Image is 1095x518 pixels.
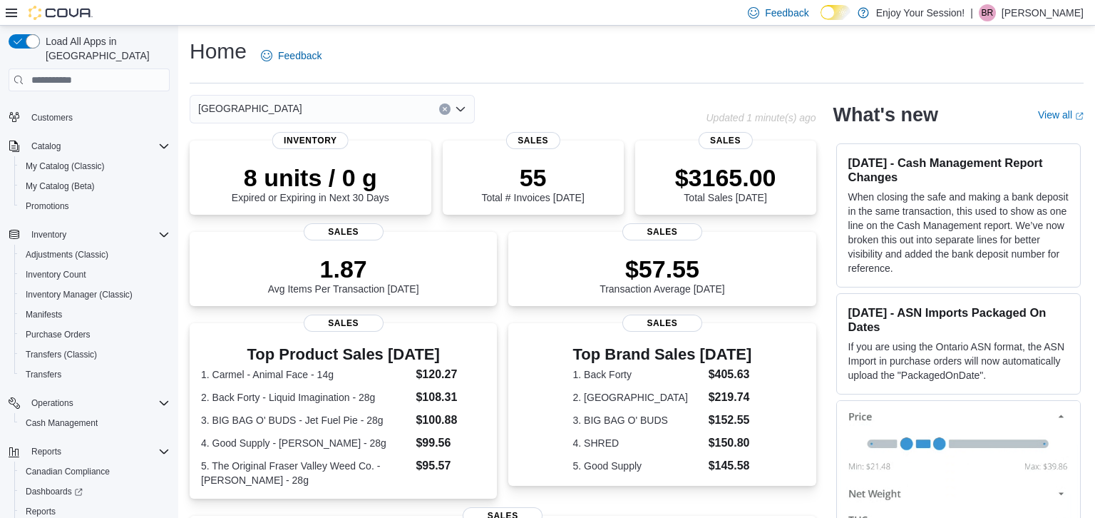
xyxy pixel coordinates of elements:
a: Promotions [20,198,75,215]
h2: What's new [833,103,938,126]
dd: $219.74 [709,389,752,406]
span: Sales [304,315,384,332]
dt: 1. Carmel - Animal Face - 14g [201,367,410,382]
span: Reports [26,443,170,460]
button: Reports [3,442,175,462]
a: Cash Management [20,415,103,432]
a: Inventory Count [20,266,92,283]
dt: 4. SHRED [573,436,703,450]
span: My Catalog (Beta) [26,181,95,192]
span: Purchase Orders [26,329,91,340]
dd: $99.56 [416,435,485,452]
dd: $108.31 [416,389,485,406]
span: Adjustments (Classic) [26,249,108,260]
span: Manifests [20,306,170,323]
button: My Catalog (Beta) [14,176,175,196]
p: | [970,4,973,21]
span: Promotions [20,198,170,215]
dd: $405.63 [709,366,752,383]
dt: 5. Good Supply [573,459,703,473]
span: Dashboards [20,483,170,500]
span: Sales [506,132,560,149]
h3: Top Product Sales [DATE] [201,346,485,363]
span: Sales [622,315,702,332]
span: Feedback [765,6,808,20]
button: Cash Management [14,413,175,433]
button: Transfers (Classic) [14,345,175,365]
button: Reports [26,443,67,460]
button: Clear input [439,103,451,115]
button: Catalog [26,138,66,155]
span: Purchase Orders [20,326,170,343]
span: Reports [26,506,56,517]
span: BR [982,4,994,21]
p: If you are using the Ontario ASN format, the ASN Import in purchase orders will now automatically... [848,340,1069,382]
button: Operations [3,393,175,413]
span: Transfers [20,366,170,383]
h3: [DATE] - ASN Imports Packaged On Dates [848,305,1069,334]
span: Customers [26,108,170,126]
span: Inventory [31,229,66,240]
button: My Catalog (Classic) [14,156,175,176]
button: Open list of options [455,103,466,115]
div: Avg Items Per Transaction [DATE] [268,255,419,295]
span: Cash Management [20,415,170,432]
dt: 3. BIG BAG O' BUDS [573,413,703,427]
h3: Top Brand Sales [DATE] [573,346,752,363]
p: 1.87 [268,255,419,283]
span: Dashboards [26,486,83,497]
a: Purchase Orders [20,326,96,343]
a: Transfers [20,366,67,383]
a: Dashboards [20,483,88,500]
span: Catalog [26,138,170,155]
a: My Catalog (Beta) [20,178,101,195]
button: Adjustments (Classic) [14,245,175,265]
button: Customers [3,107,175,128]
a: Inventory Manager (Classic) [20,286,138,303]
button: Transfers [14,365,175,385]
input: Dark Mode [821,5,850,20]
span: Promotions [26,200,69,212]
span: Customers [31,112,73,123]
a: Feedback [255,41,327,70]
dt: 2. [GEOGRAPHIC_DATA] [573,390,703,405]
p: When closing the safe and making a bank deposit in the same transaction, this used to show as one... [848,190,1069,275]
dt: 5. The Original Fraser Valley Weed Co. - [PERSON_NAME] - 28g [201,459,410,487]
span: Cash Management [26,417,98,429]
p: 8 units / 0 g [232,163,389,192]
a: Manifests [20,306,68,323]
dt: 1. Back Forty [573,367,703,382]
dd: $120.27 [416,366,485,383]
span: Inventory [272,132,349,149]
dd: $150.80 [709,435,752,452]
p: 55 [481,163,584,192]
span: Inventory Count [20,266,170,283]
a: Adjustments (Classic) [20,246,114,263]
span: Adjustments (Classic) [20,246,170,263]
dt: 4. Good Supply - [PERSON_NAME] - 28g [201,436,410,450]
dd: $145.58 [709,457,752,474]
div: Total Sales [DATE] [675,163,776,203]
button: Inventory [26,226,72,243]
button: Manifests [14,305,175,325]
span: Manifests [26,309,62,320]
span: My Catalog (Classic) [20,158,170,175]
dt: 2. Back Forty - Liquid Imagination - 28g [201,390,410,405]
span: My Catalog (Classic) [26,161,105,172]
div: Total # Invoices [DATE] [481,163,584,203]
span: Reports [31,446,61,457]
svg: External link [1075,112,1084,121]
p: Enjoy Your Session! [876,4,965,21]
dt: 3. BIG BAG O' BUDS - Jet Fuel Pie - 28g [201,413,410,427]
span: Inventory Manager (Classic) [26,289,133,300]
p: $3165.00 [675,163,776,192]
dd: $152.55 [709,412,752,429]
a: Canadian Compliance [20,463,115,480]
h3: [DATE] - Cash Management Report Changes [848,156,1069,184]
button: Canadian Compliance [14,462,175,482]
button: Operations [26,395,79,412]
div: Transaction Average [DATE] [600,255,725,295]
span: Operations [31,397,73,409]
button: Promotions [14,196,175,216]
